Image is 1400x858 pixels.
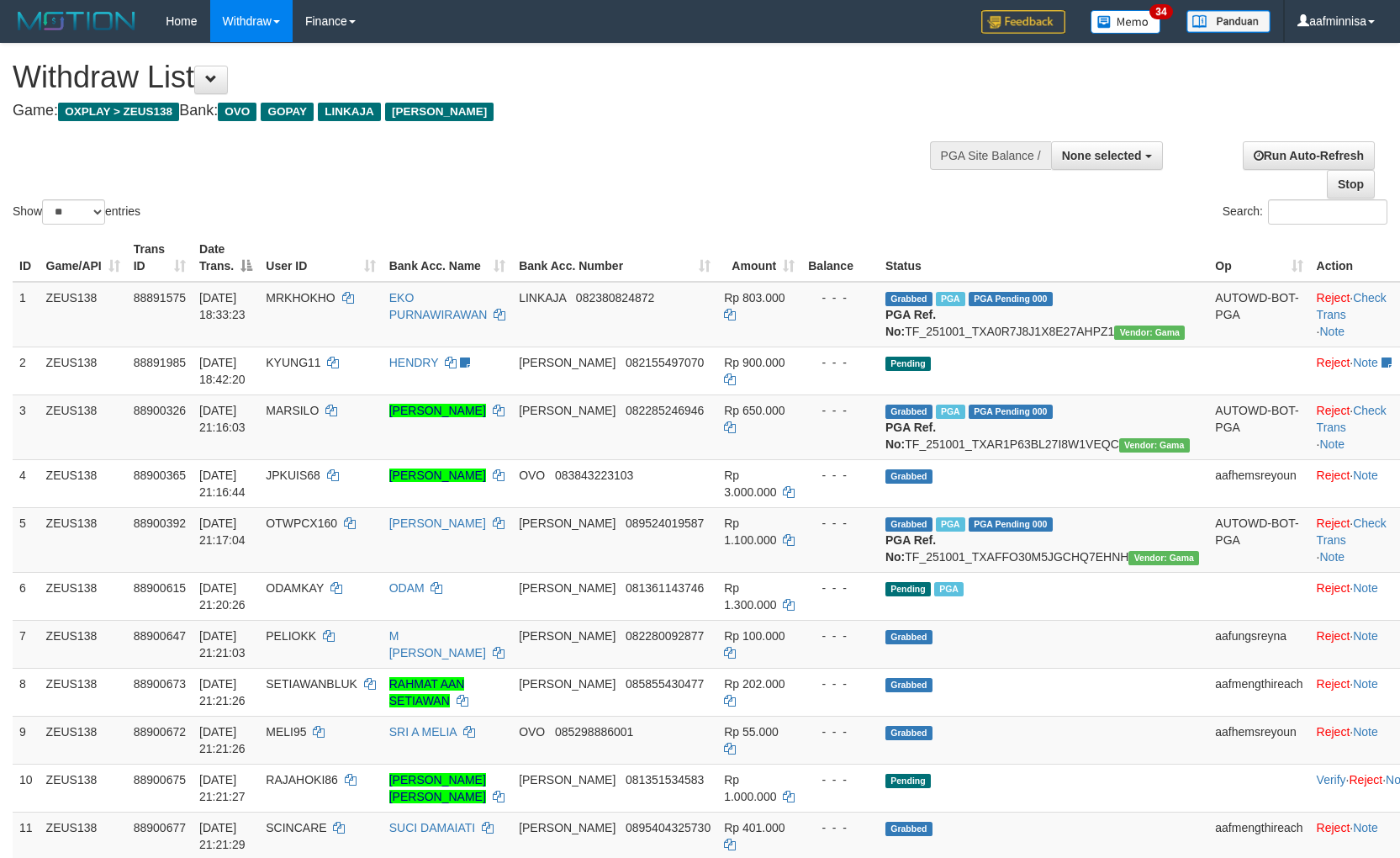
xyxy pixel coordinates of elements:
label: Show entries [13,199,140,225]
div: - - - [808,675,872,692]
div: - - - [808,289,872,306]
a: Note [1319,550,1345,564]
span: Grabbed [885,822,932,836]
td: ZEUS138 [40,764,127,812]
div: - - - [808,723,872,740]
td: ZEUS138 [40,668,127,716]
span: Copy 082155497070 to clipboard [626,356,704,369]
span: Rp 100.000 [724,629,785,643]
span: Grabbed [885,678,932,692]
span: [PERSON_NAME] [519,516,615,530]
span: MELI95 [266,725,306,739]
div: - - - [808,819,872,836]
span: Pending [885,582,931,596]
span: Rp 202.000 [724,677,785,691]
div: - - - [808,402,872,419]
span: Rp 1.300.000 [724,581,776,612]
a: SRI A MELIA [389,725,457,739]
td: TF_251001_TXAR1P63BL27I8W1VEQC [879,395,1208,459]
span: PELIOKK [266,629,316,643]
span: Vendor URL: https://trx31.1velocity.biz [1114,326,1185,340]
td: 4 [13,459,40,507]
span: [DATE] 21:17:04 [199,516,246,547]
span: Pending [885,357,931,371]
img: MOTION_logo.png [13,8,140,34]
span: 88900672 [134,725,186,739]
td: 1 [13,282,40,347]
a: Note [1353,725,1378,739]
a: ODAM [389,581,425,595]
span: KYUNG11 [266,356,320,369]
b: PGA Ref. No: [885,533,936,564]
td: ZEUS138 [40,620,127,668]
th: Bank Acc. Number: activate to sort column ascending [512,234,717,282]
td: 8 [13,668,40,716]
a: RAHMAT AAN SETIAWAN [389,677,465,707]
span: OTWPCX160 [266,516,337,530]
span: Rp 900.000 [724,356,785,369]
a: Reject [1317,356,1350,369]
span: [DATE] 18:42:20 [199,356,246,386]
span: 88900615 [134,581,186,595]
span: 88891985 [134,356,186,369]
th: Trans ID: activate to sort column ascending [127,234,193,282]
a: Reject [1317,404,1350,417]
img: Button%20Memo.svg [1091,10,1161,34]
span: OXPLAY > ZEUS138 [58,103,179,121]
span: [DATE] 21:21:27 [199,773,246,803]
a: Note [1353,677,1378,691]
span: [PERSON_NAME] [519,629,615,643]
div: - - - [808,628,872,644]
span: Copy 082285246946 to clipboard [626,404,704,417]
td: ZEUS138 [40,395,127,459]
span: Copy 085855430477 to clipboard [626,677,704,691]
div: - - - [808,580,872,596]
a: M [PERSON_NAME] [389,629,486,659]
span: [DATE] 18:33:23 [199,291,246,321]
td: 2 [13,347,40,395]
span: PGA Pending [969,292,1053,306]
span: ODAMKAY [266,581,324,595]
a: Note [1319,325,1345,338]
th: Balance [801,234,879,282]
th: Op: activate to sort column ascending [1208,234,1309,282]
td: 6 [13,572,40,620]
td: ZEUS138 [40,347,127,395]
span: JPKUIS68 [266,469,320,482]
span: GOPAY [261,103,314,121]
label: Search: [1223,199,1387,225]
div: - - - [808,515,872,532]
div: - - - [808,771,872,788]
span: LINKAJA [519,291,566,305]
a: Note [1353,356,1378,369]
td: 10 [13,764,40,812]
th: Game/API: activate to sort column ascending [40,234,127,282]
td: TF_251001_TXAFFO30M5JGCHQ7EHNH [879,507,1208,572]
span: [PERSON_NAME] [519,677,615,691]
td: aafhemsreyoun [1208,716,1309,764]
span: Rp 1.000.000 [724,773,776,803]
span: Pending [885,774,931,788]
input: Search: [1268,199,1387,225]
span: Grabbed [885,292,932,306]
div: PGA Site Balance / [930,141,1051,170]
a: Reject [1317,291,1350,305]
span: MARSILO [266,404,319,417]
span: RAJAHOKI86 [266,773,338,786]
span: LINKAJA [318,103,381,121]
span: Grabbed [885,517,932,532]
span: Copy 081351534583 to clipboard [626,773,704,786]
td: ZEUS138 [40,507,127,572]
span: Grabbed [885,405,932,419]
span: [PERSON_NAME] [519,404,615,417]
th: ID [13,234,40,282]
a: Note [1353,821,1378,834]
a: Check Trans [1317,291,1387,321]
a: Check Trans [1317,404,1387,434]
span: Copy 081361143746 to clipboard [626,581,704,595]
span: OVO [218,103,256,121]
td: AUTOWD-BOT-PGA [1208,507,1309,572]
td: 3 [13,395,40,459]
span: Rp 3.000.000 [724,469,776,499]
td: ZEUS138 [40,716,127,764]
